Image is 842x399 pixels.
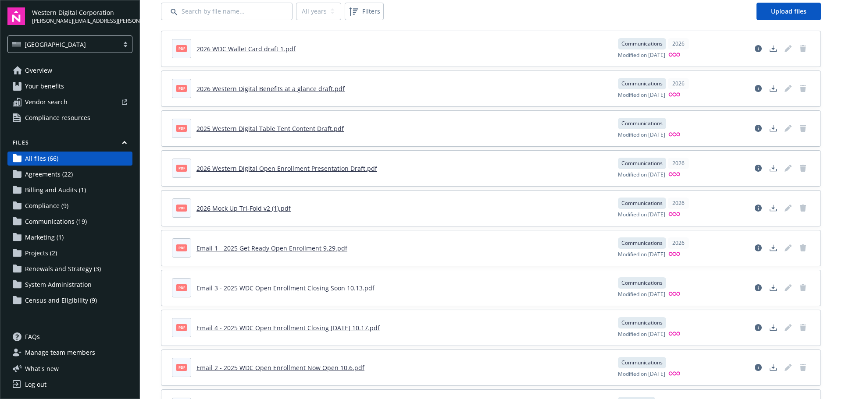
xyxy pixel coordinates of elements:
[781,321,795,335] span: Edit document
[176,45,187,52] span: pdf
[7,111,132,125] a: Compliance resources
[196,45,296,53] a: 2026 WDC Wallet Card draft 1.pdf
[796,161,810,175] a: Delete document
[618,51,665,60] span: Modified on [DATE]
[796,81,810,95] span: Delete document
[25,262,101,276] span: Renewals and Strategy (3)
[25,152,58,166] span: All files (66)
[25,40,86,49] span: [GEOGRAPHIC_DATA]
[7,199,132,213] a: Compliance (9)
[796,121,810,135] span: Delete document
[781,42,795,56] a: Edit document
[25,246,57,260] span: Projects (2)
[668,38,689,49] div: 2026
[7,364,73,373] button: What's new
[7,230,132,244] a: Marketing (1)
[196,324,380,332] a: Email 4 - 2025 WDC Open Enrollment Closing [DATE] 10.17.pdf
[621,159,663,167] span: Communications
[751,81,765,95] a: View file details
[618,251,665,259] span: Modified on [DATE]
[621,279,663,287] span: Communications
[7,152,132,166] a: All files (66)
[781,281,795,295] a: Edit document
[796,42,810,56] a: Delete document
[176,284,187,291] span: pdf
[25,111,90,125] span: Compliance resources
[7,183,132,197] a: Billing and Audits (1)
[751,241,765,255] a: View file details
[196,85,345,93] a: 2026 Western Digital Benefits at a glance draft.pdf
[196,164,377,173] a: 2026 Western Digital Open Enrollment Presentation Draft.pdf
[7,95,132,109] a: Vendor search
[766,121,780,135] a: Download document
[196,244,347,252] a: Email 1 - 2025 Get Ready Open Enrollment 9.29.pdf
[796,281,810,295] span: Delete document
[346,4,382,18] span: Filters
[32,17,132,25] span: [PERSON_NAME][EMAIL_ADDRESS][PERSON_NAME][DOMAIN_NAME]
[751,360,765,374] a: View file details
[7,215,132,229] a: Communications (19)
[781,121,795,135] span: Edit document
[345,3,384,20] button: Filters
[618,91,665,99] span: Modified on [DATE]
[25,230,64,244] span: Marketing (1)
[766,81,780,95] a: Download document
[196,124,344,133] a: 2025 Western Digital Table Tent Content Draft.pdf
[7,246,132,260] a: Projects (2)
[781,161,795,175] span: Edit document
[781,241,795,255] span: Edit document
[25,364,59,373] span: What ' s new
[621,239,663,247] span: Communications
[25,330,40,344] span: FAQs
[621,359,663,367] span: Communications
[751,121,765,135] a: View file details
[196,204,291,212] a: 2026 Mock Up Tri-Fold v2 (1).pdf
[781,201,795,215] span: Edit document
[176,125,187,131] span: pdf
[618,330,665,339] span: Modified on [DATE]
[25,167,73,181] span: Agreements (22)
[25,378,46,392] div: Log out
[621,120,663,127] span: Communications
[766,42,780,56] a: Download document
[781,81,795,95] span: Edit document
[751,201,765,215] a: View file details
[25,64,52,78] span: Overview
[25,346,95,360] span: Manage team members
[796,321,810,335] a: Delete document
[766,281,780,295] a: Download document
[621,80,663,88] span: Communications
[668,78,689,89] div: 2026
[25,183,86,197] span: Billing and Audits (1)
[618,131,665,139] span: Modified on [DATE]
[176,205,187,211] span: pdf
[751,281,765,295] a: View file details
[668,198,689,209] div: 2026
[756,3,821,20] a: Upload files
[25,278,92,292] span: System Administration
[751,161,765,175] a: View file details
[796,360,810,374] span: Delete document
[362,7,380,16] span: Filters
[7,7,25,25] img: navigator-logo.svg
[7,330,132,344] a: FAQs
[32,8,132,17] span: Western Digital Corporation
[766,360,780,374] a: Download document
[7,139,132,150] button: Files
[618,370,665,378] span: Modified on [DATE]
[796,241,810,255] span: Delete document
[7,262,132,276] a: Renewals and Strategy (3)
[7,167,132,181] a: Agreements (22)
[176,244,187,251] span: pdf
[25,293,97,307] span: Census and Eligibility (9)
[32,7,132,25] button: Western Digital Corporation[PERSON_NAME][EMAIL_ADDRESS][PERSON_NAME][DOMAIN_NAME]
[618,290,665,299] span: Modified on [DATE]
[176,85,187,92] span: pdf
